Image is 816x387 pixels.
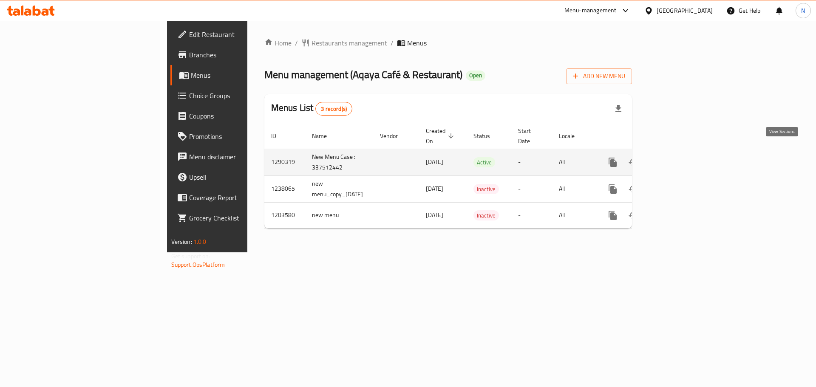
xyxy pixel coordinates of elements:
[391,38,394,48] li: /
[801,6,805,15] span: N
[426,126,456,146] span: Created On
[170,106,303,126] a: Coupons
[552,175,596,202] td: All
[426,209,443,220] span: [DATE]
[623,205,643,226] button: Change Status
[191,70,297,80] span: Menus
[171,251,210,262] span: Get support on:
[623,179,643,199] button: Change Status
[301,38,387,48] a: Restaurants management
[473,211,499,220] span: Inactive
[466,72,485,79] span: Open
[189,90,297,101] span: Choice Groups
[305,202,373,228] td: new menu
[552,149,596,175] td: All
[170,126,303,147] a: Promotions
[170,187,303,208] a: Coverage Report
[170,147,303,167] a: Menu disclaimer
[407,38,427,48] span: Menus
[473,184,499,194] span: Inactive
[271,131,287,141] span: ID
[189,213,297,223] span: Grocery Checklist
[312,131,338,141] span: Name
[170,24,303,45] a: Edit Restaurant
[271,102,352,116] h2: Menus List
[170,45,303,65] a: Branches
[426,156,443,167] span: [DATE]
[264,38,632,48] nav: breadcrumb
[170,85,303,106] a: Choice Groups
[189,111,297,121] span: Coupons
[380,131,409,141] span: Vendor
[305,149,373,175] td: New Menu Case : 337512442
[264,65,462,84] span: Menu management ( Aqaya Café & Restaurant )
[603,152,623,172] button: more
[189,50,297,60] span: Branches
[566,68,632,84] button: Add New Menu
[511,175,552,202] td: -
[315,102,352,116] div: Total records count
[193,236,207,247] span: 1.0.0
[552,202,596,228] td: All
[473,210,499,220] div: Inactive
[171,259,225,270] a: Support.OpsPlatform
[564,6,617,16] div: Menu-management
[316,105,352,113] span: 3 record(s)
[559,131,586,141] span: Locale
[170,208,303,228] a: Grocery Checklist
[473,158,495,167] span: Active
[657,6,713,15] div: [GEOGRAPHIC_DATA]
[189,29,297,40] span: Edit Restaurant
[170,167,303,187] a: Upsell
[312,38,387,48] span: Restaurants management
[305,175,373,202] td: new menu_copy_[DATE]
[511,149,552,175] td: -
[608,99,629,119] div: Export file
[264,123,691,229] table: enhanced table
[473,131,501,141] span: Status
[189,131,297,141] span: Promotions
[511,202,552,228] td: -
[623,152,643,172] button: Change Status
[466,71,485,81] div: Open
[603,205,623,226] button: more
[426,183,443,194] span: [DATE]
[573,71,625,82] span: Add New Menu
[189,192,297,203] span: Coverage Report
[473,157,495,167] div: Active
[171,236,192,247] span: Version:
[170,65,303,85] a: Menus
[189,172,297,182] span: Upsell
[518,126,542,146] span: Start Date
[603,179,623,199] button: more
[596,123,691,149] th: Actions
[189,152,297,162] span: Menu disclaimer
